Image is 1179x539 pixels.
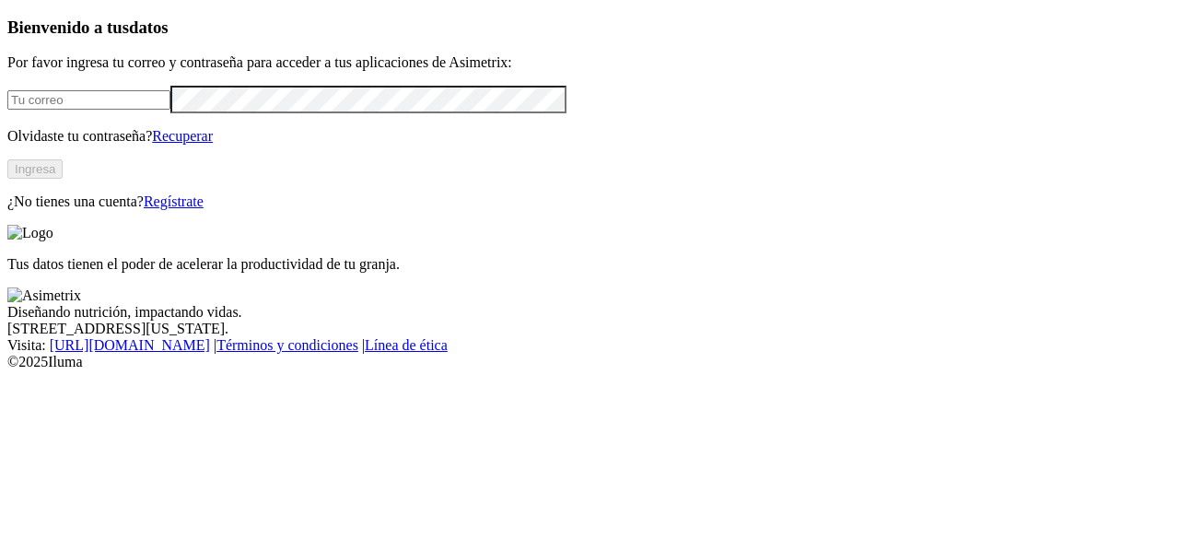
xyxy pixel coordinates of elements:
a: [URL][DOMAIN_NAME] [50,337,210,353]
button: Ingresa [7,159,63,179]
a: Línea de ética [365,337,448,353]
div: Visita : | | [7,337,1172,354]
p: Por favor ingresa tu correo y contraseña para acceder a tus aplicaciones de Asimetrix: [7,54,1172,71]
a: Regístrate [144,193,204,209]
h3: Bienvenido a tus [7,18,1172,38]
a: Términos y condiciones [216,337,358,353]
img: Logo [7,225,53,241]
span: datos [129,18,169,37]
div: © 2025 Iluma [7,354,1172,370]
img: Asimetrix [7,287,81,304]
div: Diseñando nutrición, impactando vidas. [7,304,1172,321]
div: [STREET_ADDRESS][US_STATE]. [7,321,1172,337]
a: Recuperar [152,128,213,144]
input: Tu correo [7,90,170,110]
p: Olvidaste tu contraseña? [7,128,1172,145]
p: ¿No tienes una cuenta? [7,193,1172,210]
p: Tus datos tienen el poder de acelerar la productividad de tu granja. [7,256,1172,273]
